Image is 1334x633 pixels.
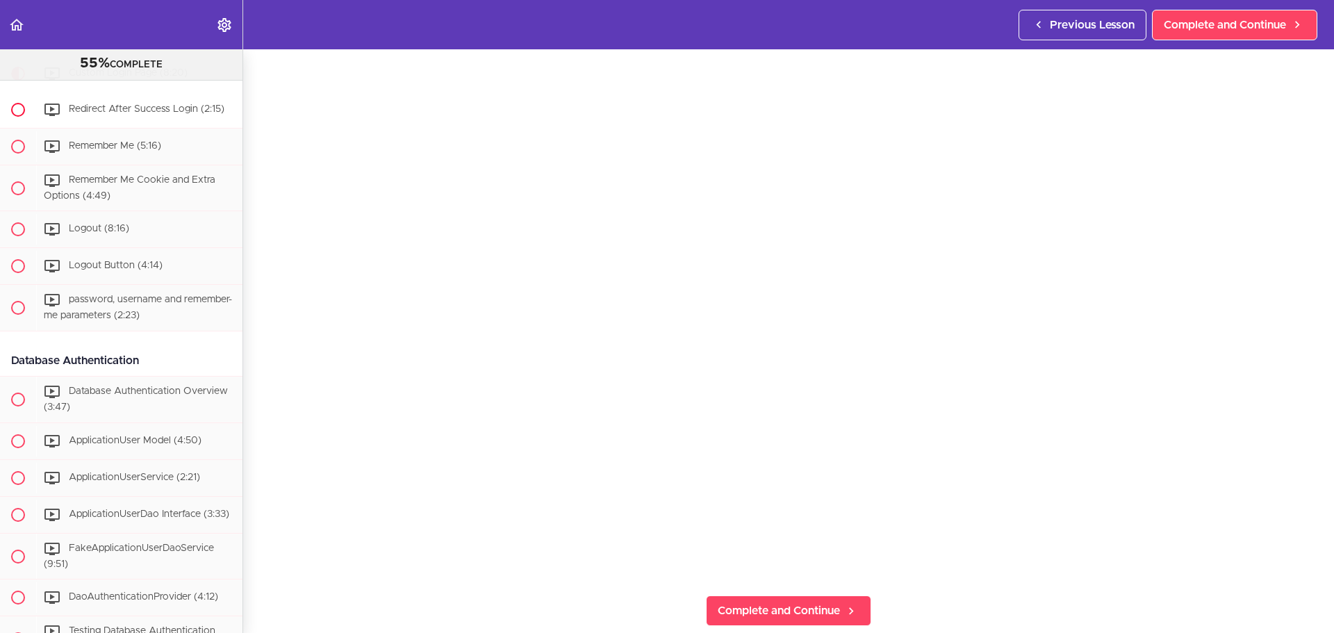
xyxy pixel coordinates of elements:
[1152,10,1317,40] a: Complete and Continue
[69,436,201,445] span: ApplicationUser Model (4:50)
[80,56,110,70] span: 55%
[718,602,840,619] span: Complete and Continue
[44,175,215,201] span: Remember Me Cookie and Extra Options (4:49)
[706,595,871,626] a: Complete and Continue
[69,104,224,114] span: Redirect After Success Login (2:15)
[1164,17,1286,33] span: Complete and Continue
[69,224,129,234] span: Logout (8:16)
[69,472,200,482] span: ApplicationUserService (2:21)
[69,261,163,271] span: Logout Button (4:14)
[1019,10,1146,40] a: Previous Lesson
[44,386,228,412] span: Database Authentication Overview (3:47)
[1050,17,1135,33] span: Previous Lesson
[44,543,214,569] span: FakeApplicationUserDaoService (9:51)
[8,17,25,33] svg: Back to course curriculum
[69,509,229,519] span: ApplicationUserDao Interface (3:33)
[17,55,225,73] div: COMPLETE
[69,141,161,151] span: Remember Me (5:16)
[44,295,232,321] span: password, username and remember-me parameters (2:23)
[69,593,218,602] span: DaoAuthenticationProvider (4:12)
[216,17,233,33] svg: Settings Menu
